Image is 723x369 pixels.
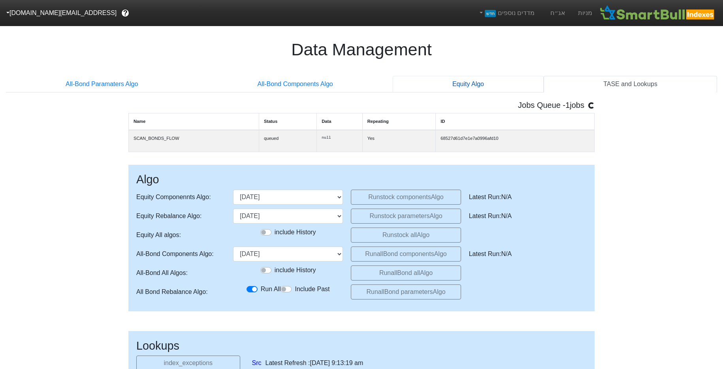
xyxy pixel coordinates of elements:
label: Include Past [295,284,329,294]
button: Runstock componentsAlgo [351,190,461,205]
a: Equity Algo [393,76,544,92]
div: All Bond Rebalance Algo : [136,284,225,299]
span: ? [123,8,128,19]
a: All-Bond Paramaters Algo [6,76,198,92]
div: Latest Refresh : [DATE] 9:13:19 am [265,358,363,368]
div: Latest Run: N/A [469,190,579,205]
button: RunallBond componentsAlgo [351,247,461,262]
div: All-Bond Components Algo : [136,247,225,262]
div: Equity Rebalance Algo : [136,209,225,224]
button: Runstock allAlgo [351,228,461,243]
div: All-Bond All Algos : [136,265,225,281]
th: Repeating [362,113,436,130]
h1: Data Management [6,40,717,60]
h5: Jobs Queue - 1 jobs [128,100,595,110]
th: ID [436,113,595,130]
h2: Algo [136,173,587,186]
div: Equity Componennts Algo : [136,190,225,205]
img: SmartBull [599,5,717,21]
h2: Lookups [136,339,587,353]
td: 68527d61d7e1e7a0996afd10 [436,130,595,152]
td: queued [259,130,316,152]
th: Status [259,113,316,130]
td: Yes [362,130,436,152]
button: RunallBond parametersAlgo [351,284,461,299]
div: Latest Run: N/A [469,209,579,224]
th: Name [129,113,259,130]
div: Equity All algos : [136,228,225,243]
div: Latest Run: N/A [469,247,579,262]
button: Runstock parametersAlgo [351,209,461,224]
a: Src [252,358,262,368]
td: SCAN_BONDS_FLOW [129,130,259,152]
pre: null [322,135,358,141]
label: include History [275,265,316,275]
a: מדדים נוספיםחדש [475,5,538,21]
span: חדש [485,10,495,17]
a: All-Bond Components Algo [198,76,392,92]
label: Run All [261,284,281,294]
a: TASE and Lookups [544,76,717,92]
label: include History [275,228,316,237]
button: RunallBond allAlgo [351,265,461,281]
th: Data [317,113,363,130]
